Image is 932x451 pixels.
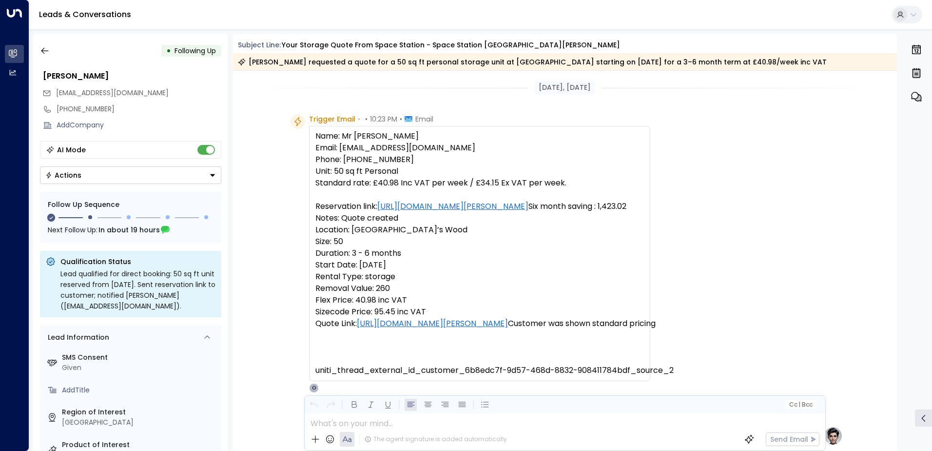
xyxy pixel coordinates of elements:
span: piotrkosedka85@gmail.com [56,88,169,98]
div: [PERSON_NAME] requested a quote for a 50 sq ft personal storage unit at [GEOGRAPHIC_DATA] startin... [238,57,827,67]
a: [URL][DOMAIN_NAME][PERSON_NAME] [357,318,508,329]
div: Your storage quote from Space Station - Space Station [GEOGRAPHIC_DATA][PERSON_NAME] [282,40,620,50]
div: AddCompany [57,120,221,130]
div: [PHONE_NUMBER] [57,104,221,114]
div: [DATE], [DATE] [535,81,595,95]
div: • [166,42,171,60]
div: Lead qualified for direct booking: 50 sq ft unit reserved from [DATE]. Sent reservation link to c... [60,268,215,311]
div: O [309,383,319,393]
button: Undo [308,399,320,411]
div: The agent signature is added automatically [365,435,507,444]
span: 10:23 PM [370,114,397,124]
span: Cc Bcc [789,401,812,408]
a: Leads & Conversations [39,9,131,20]
pre: Name: Mr [PERSON_NAME] Email: [EMAIL_ADDRESS][DOMAIN_NAME] Phone: [PHONE_NUMBER] Unit: 50 sq ft P... [315,130,644,376]
span: Following Up [175,46,216,56]
span: Subject Line: [238,40,281,50]
button: Actions [40,166,221,184]
img: profile-logo.png [823,426,843,446]
div: Next Follow Up: [48,225,214,235]
div: Follow Up Sequence [48,200,214,210]
div: Actions [45,171,81,180]
div: [PERSON_NAME] [43,70,221,82]
span: | [798,401,800,408]
span: • [365,114,368,124]
span: Trigger Email [309,114,355,124]
div: AI Mode [57,145,86,155]
span: [EMAIL_ADDRESS][DOMAIN_NAME] [56,88,169,98]
button: Redo [325,399,337,411]
p: Qualification Status [60,257,215,266]
div: [GEOGRAPHIC_DATA] [62,417,217,428]
div: AddTitle [62,385,217,395]
div: Lead Information [44,332,109,343]
div: Button group with a nested menu [40,166,221,184]
button: Cc|Bcc [785,400,816,410]
div: Given [62,363,217,373]
span: • [358,114,360,124]
label: Product of Interest [62,440,217,450]
span: In about 19 hours [98,225,160,235]
label: SMS Consent [62,352,217,363]
span: Email [415,114,433,124]
a: [URL][DOMAIN_NAME][PERSON_NAME] [377,201,528,212]
label: Region of Interest [62,407,217,417]
span: • [400,114,402,124]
